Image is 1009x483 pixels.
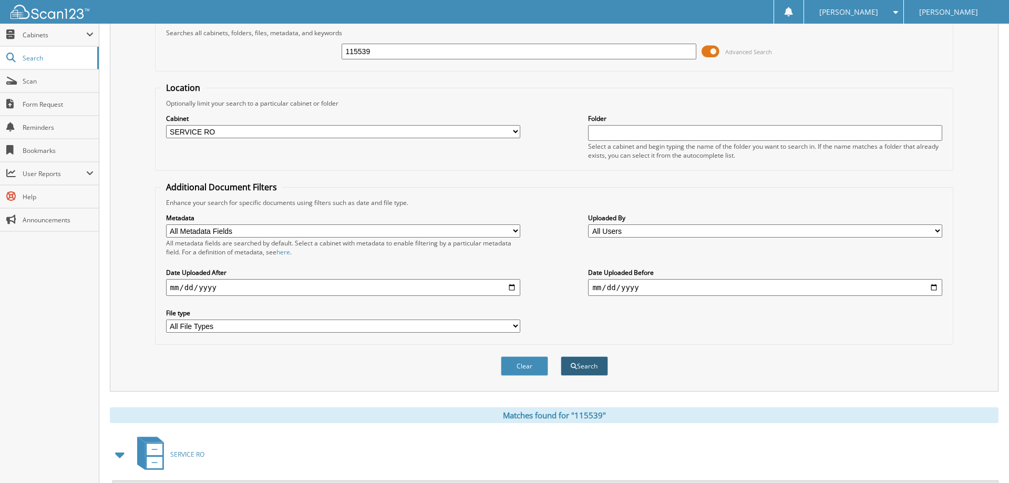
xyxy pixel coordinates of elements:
[956,433,1009,483] iframe: Chat Widget
[23,30,86,39] span: Cabinets
[166,309,520,317] label: File type
[166,279,520,296] input: start
[161,99,948,108] div: Optionally limit your search to a particular cabinet or folder
[23,146,94,155] span: Bookmarks
[166,268,520,277] label: Date Uploaded After
[23,100,94,109] span: Form Request
[501,356,548,376] button: Clear
[161,82,205,94] legend: Location
[166,239,520,256] div: All metadata fields are searched by default. Select a cabinet with metadata to enable filtering b...
[161,198,948,207] div: Enhance your search for specific documents using filters such as date and file type.
[588,213,942,222] label: Uploaded By
[170,450,204,459] span: SERVICE RO
[919,9,978,15] span: [PERSON_NAME]
[23,77,94,86] span: Scan
[131,434,204,475] a: SERVICE RO
[588,279,942,296] input: end
[588,268,942,277] label: Date Uploaded Before
[23,123,94,132] span: Reminders
[725,48,772,56] span: Advanced Search
[588,114,942,123] label: Folder
[110,407,998,423] div: Matches found for "115539"
[561,356,608,376] button: Search
[819,9,878,15] span: [PERSON_NAME]
[23,169,86,178] span: User Reports
[23,54,92,63] span: Search
[161,28,948,37] div: Searches all cabinets, folders, files, metadata, and keywords
[588,142,942,160] div: Select a cabinet and begin typing the name of the folder you want to search in. If the name match...
[166,114,520,123] label: Cabinet
[23,215,94,224] span: Announcements
[23,192,94,201] span: Help
[11,5,89,19] img: scan123-logo-white.svg
[161,181,282,193] legend: Additional Document Filters
[276,248,290,256] a: here
[166,213,520,222] label: Metadata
